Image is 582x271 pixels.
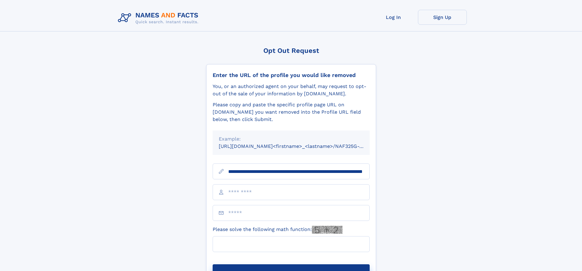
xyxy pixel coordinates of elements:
[213,72,370,79] div: Enter the URL of the profile you would like removed
[418,10,467,25] a: Sign Up
[219,143,381,149] small: [URL][DOMAIN_NAME]<firstname>_<lastname>/NAF325G-xxxxxxxx
[213,83,370,97] div: You, or an authorized agent on your behalf, may request to opt-out of the sale of your informatio...
[115,10,203,26] img: Logo Names and Facts
[213,101,370,123] div: Please copy and paste the specific profile page URL on [DOMAIN_NAME] you want removed into the Pr...
[219,135,364,143] div: Example:
[369,10,418,25] a: Log In
[206,47,376,54] div: Opt Out Request
[213,226,342,234] label: Please solve the following math function:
